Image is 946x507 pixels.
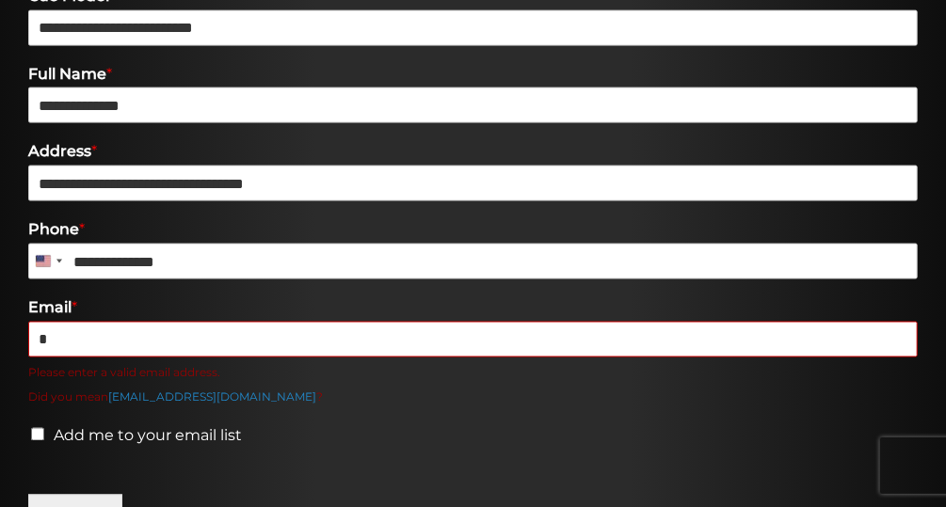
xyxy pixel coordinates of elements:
[108,390,316,404] a: [EMAIL_ADDRESS][DOMAIN_NAME]
[28,244,68,279] button: Selected country
[28,365,918,382] label: Please enter a valid email address.
[28,65,918,85] label: Full Name
[28,244,918,279] input: Phone
[28,142,918,162] label: Address
[28,220,918,240] label: Phone
[28,389,918,406] label: Did you mean ?
[28,298,918,318] label: Email
[54,427,242,445] label: Add me to your email list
